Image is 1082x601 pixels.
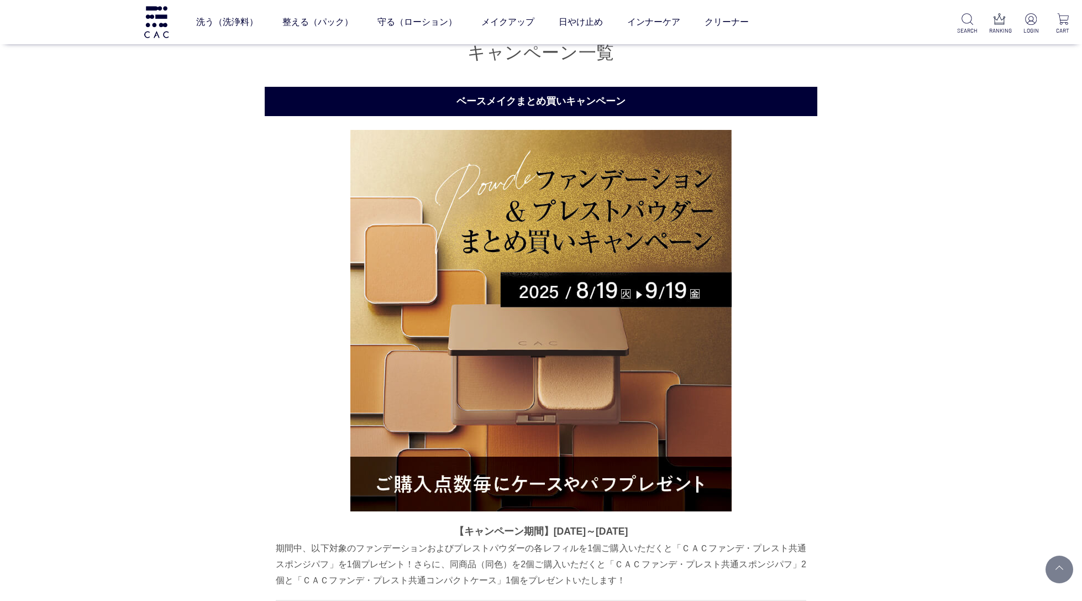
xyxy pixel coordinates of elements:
[989,13,1010,35] a: RANKING
[143,6,170,38] img: logo
[276,522,806,540] p: 【キャンペーン期間】[DATE]～[DATE]
[1021,27,1041,35] p: LOGIN
[1053,13,1073,35] a: CART
[957,13,978,35] a: SEARCH
[559,7,603,38] a: 日やけ止め
[282,7,353,38] a: 整える（パック）
[627,7,680,38] a: インナーケア
[989,27,1010,35] p: RANKING
[1021,13,1041,35] a: LOGIN
[957,27,978,35] p: SEARCH
[350,130,732,511] img: ベースメイクまとめ買いキャンペーン
[377,7,457,38] a: 守る（ローション）
[265,87,817,116] h2: ベースメイクまとめ買いキャンペーン
[705,7,749,38] a: クリーナー
[276,540,806,589] p: 期間中、以下対象のファンデーションおよびプレストパウダーの各レフィルを1個ご購入いただくと「ＣＡＣファンデ・プレスト共通スポンジパフ」を1個プレゼント！さらに、同商品（同色）を2個ご購入いただく...
[1053,27,1073,35] p: CART
[481,7,534,38] a: メイクアップ
[196,7,258,38] a: 洗う（洗浄料）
